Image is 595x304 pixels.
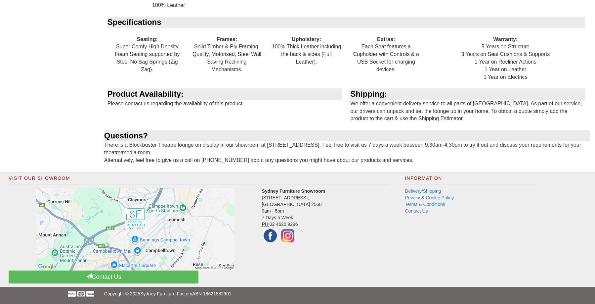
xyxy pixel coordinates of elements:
[426,28,585,89] div: 5 Years on Structure 3 Years on Seat Cushions & Supports 1 Year on Recliner Actions 1 Year on Lea...
[262,228,278,244] img: Facebook
[187,28,267,81] div: Solid Timber & Ply Framing. Quality, Motorised, Steel Wall Saving Reclining Mechanisms.
[107,28,187,81] div: Super Comfy High Density Foam Seating supported by Steel No Sag Springs (Zig Zag).
[9,271,198,283] a: Contact Us
[405,208,428,214] a: Contact Us
[104,130,590,141] div: Questions?
[347,88,590,130] div: We offer a convenient delivery service to all parts of [GEOGRAPHIC_DATA]. As part of our service,...
[107,88,342,100] div: Product Availability:
[292,36,321,42] b: Upholstery:
[405,188,441,194] a: Delivery/Shipping
[279,228,296,244] img: Instagram
[217,36,237,42] b: Frames:
[262,222,270,227] abbr: Phone
[140,291,192,296] a: Sydney Furniture Factory
[137,36,158,42] b: Seating:
[9,176,388,184] h2: Visit Our Showroom
[14,188,257,271] a: Click to activate map
[107,17,585,28] div: Specifications
[104,287,491,301] p: Copyright © 2025 ABN 18621582901
[405,202,445,207] a: Terms & Conditions
[405,195,454,200] a: Privacy & Cookie Policy
[36,188,234,271] img: Click to activate map
[377,36,395,42] b: Extras:
[267,28,346,74] div: 100% Thick Leather including the back & sides (Full Leather).
[493,36,518,42] b: Warranty:
[405,176,537,184] h2: Information
[350,88,585,100] div: Shipping:
[262,188,325,194] strong: Sydney Furniture Showroom
[104,88,347,115] div: Please contact us regarding the availability of this product.
[346,28,426,81] div: Each Seat features a Cupholder with Controls & a USB Socket for charging devices.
